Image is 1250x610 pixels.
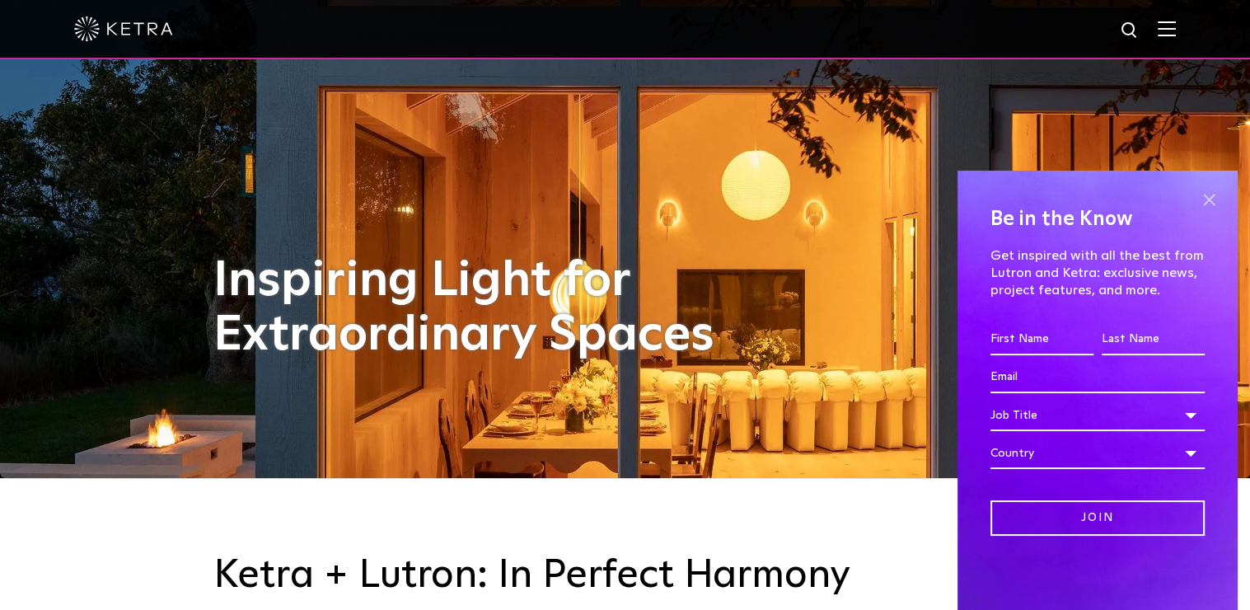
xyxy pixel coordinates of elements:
[990,324,1093,355] input: First Name
[990,204,1205,235] h4: Be in the Know
[990,247,1205,298] p: Get inspired with all the best from Lutron and Ketra: exclusive news, project features, and more.
[990,438,1205,469] div: Country
[990,400,1205,431] div: Job Title
[990,362,1205,393] input: Email
[990,500,1205,536] input: Join
[1158,21,1176,36] img: Hamburger%20Nav.svg
[213,254,749,363] h1: Inspiring Light for Extraordinary Spaces
[1120,21,1140,41] img: search icon
[213,552,1037,600] h3: Ketra + Lutron: In Perfect Harmony
[1102,324,1205,355] input: Last Name
[74,16,173,41] img: ketra-logo-2019-white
